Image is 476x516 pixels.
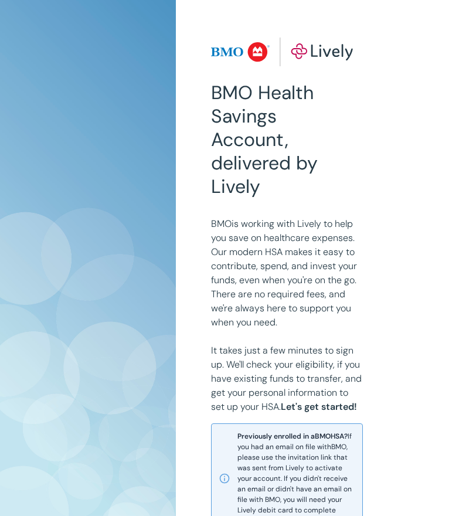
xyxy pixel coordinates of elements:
[211,81,324,198] h2: BMO Health Savings Account, delivered by Lively
[211,217,362,330] p: BMO is working with Lively to help you save on healthcare expenses. Our modern HSA makes it easy ...
[281,400,357,413] strong: Let's get started!
[211,38,353,67] img: Lively
[237,432,348,441] strong: Previously enrolled in a BMO HSA?
[211,344,362,414] p: It takes just a few minutes to sign up. We'll check your eligibility, if you have existing funds ...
